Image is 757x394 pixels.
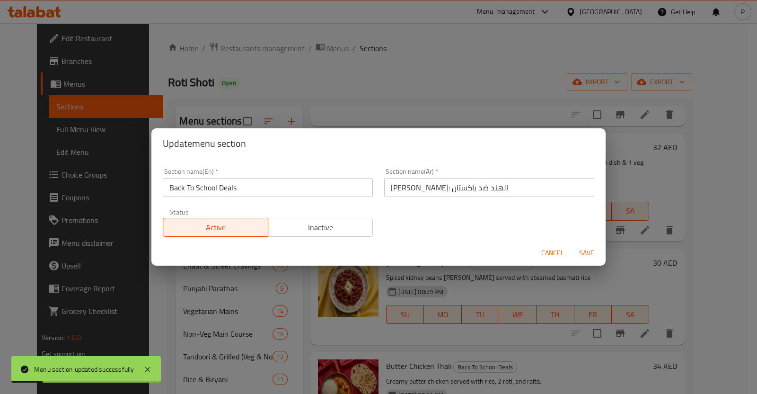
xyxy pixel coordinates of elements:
[167,221,264,234] span: Active
[163,218,268,237] button: Active
[537,244,568,262] button: Cancel
[268,218,373,237] button: Inactive
[163,136,594,151] h2: Update menu section
[163,178,373,197] input: Please enter section name(en)
[572,244,602,262] button: Save
[541,247,564,259] span: Cancel
[272,221,370,234] span: Inactive
[384,178,594,197] input: Please enter section name(ar)
[34,364,134,375] div: Menu section updated successfully
[575,247,598,259] span: Save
